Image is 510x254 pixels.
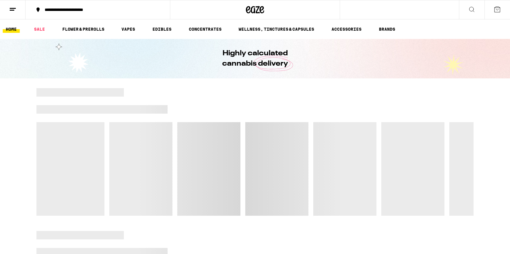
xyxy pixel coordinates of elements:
[149,26,175,33] a: EDIBLES
[118,26,138,33] a: VAPES
[3,26,20,33] a: HOME
[236,26,317,33] a: WELLNESS, TINCTURES & CAPSULES
[328,26,365,33] a: ACCESSORIES
[186,26,225,33] a: CONCENTRATES
[31,26,48,33] a: SALE
[59,26,107,33] a: FLOWER & PREROLLS
[205,48,305,69] h1: Highly calculated cannabis delivery
[376,26,398,33] a: BRANDS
